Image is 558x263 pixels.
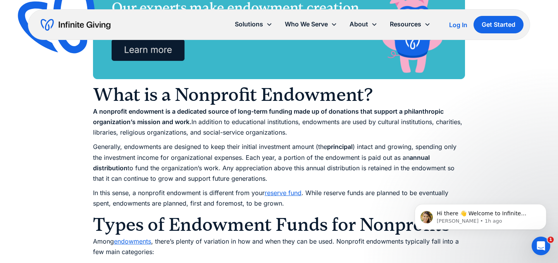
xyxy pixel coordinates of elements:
[93,188,465,209] p: In this sense, a nonprofit endowment is different from your . While reserve funds are planned to ...
[343,16,384,33] div: About
[279,16,343,33] div: Who We Serve
[93,154,430,172] strong: annual distribution
[285,19,328,29] div: Who We Serve
[449,22,467,28] div: Log In
[93,142,465,184] p: Generally, endowments are designed to keep their initial investment amount (the ) intact and grow...
[93,107,444,126] strong: A nonprofit endowment is a dedicated source of long-term funding made up of donations that suppor...
[403,188,558,242] iframe: Intercom notifications message
[93,106,465,138] p: In addition to educational institutions, endowments are used by cultural institutions, charities,...
[93,83,465,106] h2: What is a Nonprofit Endowment?
[350,19,368,29] div: About
[229,16,279,33] div: Solutions
[265,189,301,197] a: reserve fund
[235,19,263,29] div: Solutions
[384,16,437,33] div: Resources
[449,20,467,29] a: Log In
[548,237,554,243] span: 1
[474,16,524,33] a: Get Started
[93,213,465,236] h2: Types of Endowment Funds for Nonprofits
[327,143,353,151] strong: principal
[41,19,110,31] a: home
[114,237,151,245] a: endowments
[390,19,421,29] div: Resources
[532,237,550,255] iframe: Intercom live chat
